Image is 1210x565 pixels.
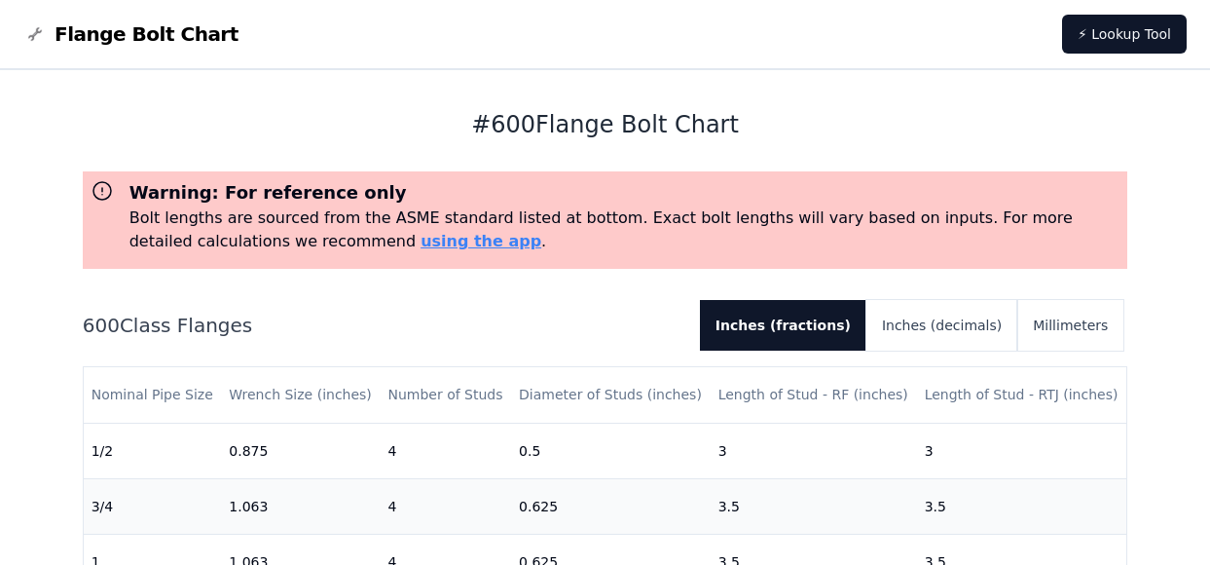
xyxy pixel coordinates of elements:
[711,478,917,534] td: 3.5
[380,478,511,534] td: 4
[917,478,1127,534] td: 3.5
[917,367,1127,423] th: Length of Stud - RTJ (inches)
[221,367,380,423] th: Wrench Size (inches)
[917,423,1127,478] td: 3
[84,367,222,423] th: Nominal Pipe Size
[711,367,917,423] th: Length of Stud - RF (inches)
[511,423,711,478] td: 0.5
[129,179,1120,207] h3: Warning: For reference only
[421,232,541,250] a: using the app
[380,367,511,423] th: Number of Studs
[129,207,1120,253] p: Bolt lengths are sourced from the ASME standard listed at bottom. Exact bolt lengths will vary ba...
[23,22,47,46] img: Flange Bolt Chart Logo
[221,478,380,534] td: 1.063
[711,423,917,478] td: 3
[1017,300,1123,351] button: Millimeters
[84,478,222,534] td: 3/4
[23,20,238,48] a: Flange Bolt Chart LogoFlange Bolt Chart
[700,300,866,351] button: Inches (fractions)
[511,478,711,534] td: 0.625
[866,300,1017,351] button: Inches (decimals)
[55,20,238,48] span: Flange Bolt Chart
[83,109,1128,140] h1: # 600 Flange Bolt Chart
[511,367,711,423] th: Diameter of Studs (inches)
[380,423,511,478] td: 4
[221,423,380,478] td: 0.875
[1062,15,1187,54] a: ⚡ Lookup Tool
[84,423,222,478] td: 1/2
[83,312,684,339] h2: 600 Class Flanges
